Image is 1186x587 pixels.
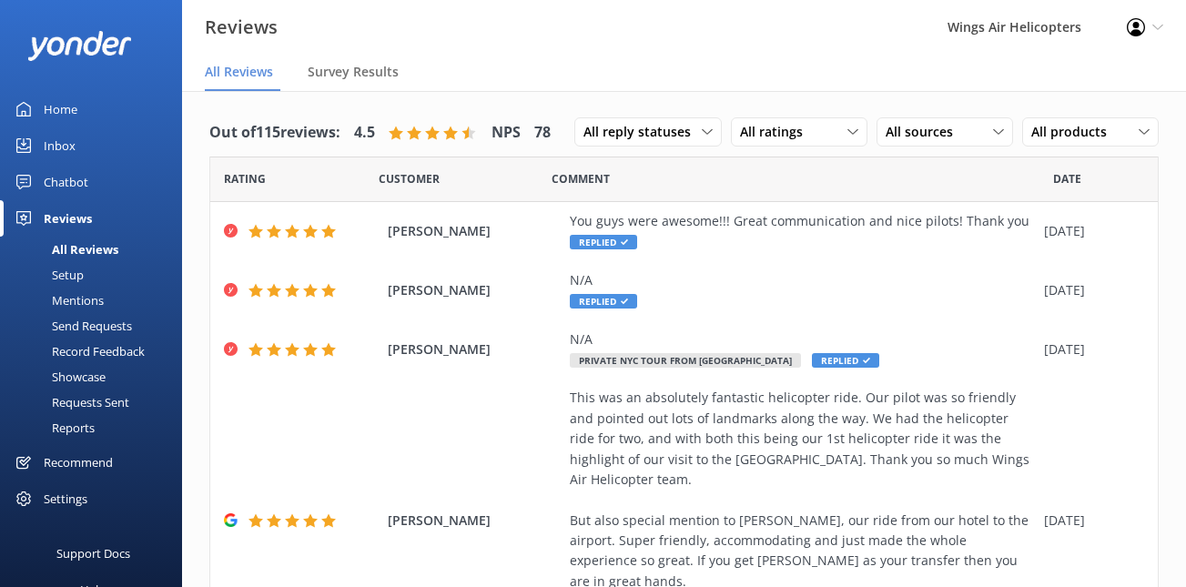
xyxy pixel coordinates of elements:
div: [DATE] [1044,280,1135,300]
h3: Reviews [205,13,278,42]
span: All Reviews [205,63,273,81]
div: Settings [44,481,87,517]
span: Date [224,170,266,187]
span: Question [552,170,610,187]
h4: NPS [492,121,521,145]
span: Date [1053,170,1081,187]
div: Showcase [11,364,106,390]
span: All ratings [740,122,814,142]
h4: Out of 115 reviews: [209,121,340,145]
span: [PERSON_NAME] [388,221,561,241]
div: Chatbot [44,164,88,200]
div: Send Requests [11,313,132,339]
span: All sources [886,122,964,142]
div: You guys were awesome!!! Great communication and nice pilots! Thank you [570,211,1035,231]
a: Requests Sent [11,390,182,415]
div: N/A [570,329,1035,349]
div: Record Feedback [11,339,145,364]
span: Survey Results [308,63,399,81]
span: [PERSON_NAME] [388,339,561,359]
div: Inbox [44,127,76,164]
span: All reply statuses [583,122,702,142]
div: Mentions [11,288,104,313]
a: Send Requests [11,313,182,339]
span: Replied [570,235,637,249]
div: Recommend [44,444,113,481]
img: yonder-white-logo.png [27,31,132,61]
span: Replied [812,353,879,368]
a: Showcase [11,364,182,390]
div: [DATE] [1044,511,1135,531]
h4: 4.5 [354,121,375,145]
span: Private NYC Tour from [GEOGRAPHIC_DATA] [570,353,801,368]
div: N/A [570,270,1035,290]
span: [PERSON_NAME] [388,280,561,300]
a: Setup [11,262,182,288]
span: Date [379,170,440,187]
div: Reports [11,415,95,440]
div: Reviews [44,200,92,237]
a: Reports [11,415,182,440]
a: Record Feedback [11,339,182,364]
a: Mentions [11,288,182,313]
div: [DATE] [1044,339,1135,359]
div: [DATE] [1044,221,1135,241]
div: Home [44,91,77,127]
div: All Reviews [11,237,118,262]
span: [PERSON_NAME] [388,511,561,531]
span: Replied [570,294,637,309]
a: All Reviews [11,237,182,262]
span: All products [1031,122,1118,142]
div: Support Docs [56,535,130,572]
div: Setup [11,262,84,288]
h4: 78 [534,121,551,145]
div: Requests Sent [11,390,129,415]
